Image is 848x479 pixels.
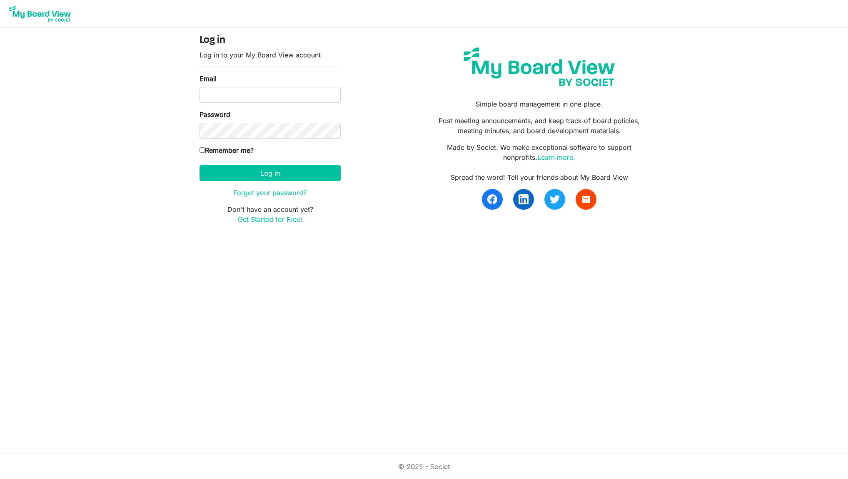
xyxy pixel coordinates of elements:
h4: Log in [200,35,341,47]
p: Log in to your My Board View account [200,50,341,60]
img: twitter.svg [550,194,560,204]
label: Email [200,74,217,84]
a: Learn more. [537,153,575,161]
p: Post meeting announcements, and keep track of board policies, meeting minutes, and board developm... [430,116,648,136]
button: Log in [200,165,341,181]
label: Password [200,109,230,119]
span: email [581,194,591,204]
img: linkedin.svg [519,194,529,204]
img: my-board-view-societ.svg [457,41,621,92]
p: Simple board management in one place. [430,99,648,109]
a: email [576,189,596,210]
a: © 2025 - Societ [398,462,450,471]
label: Remember me? [200,145,254,155]
img: My Board View Logo [7,3,73,24]
p: Made by Societ. We make exceptional software to support nonprofits. [430,142,648,162]
div: Spread the word! Tell your friends about My Board View [430,172,648,182]
a: Get Started for Free! [238,215,302,223]
p: Don't have an account yet? [200,204,341,224]
img: facebook.svg [487,194,497,204]
a: Forgot your password? [234,189,307,197]
input: Remember me? [200,147,205,153]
